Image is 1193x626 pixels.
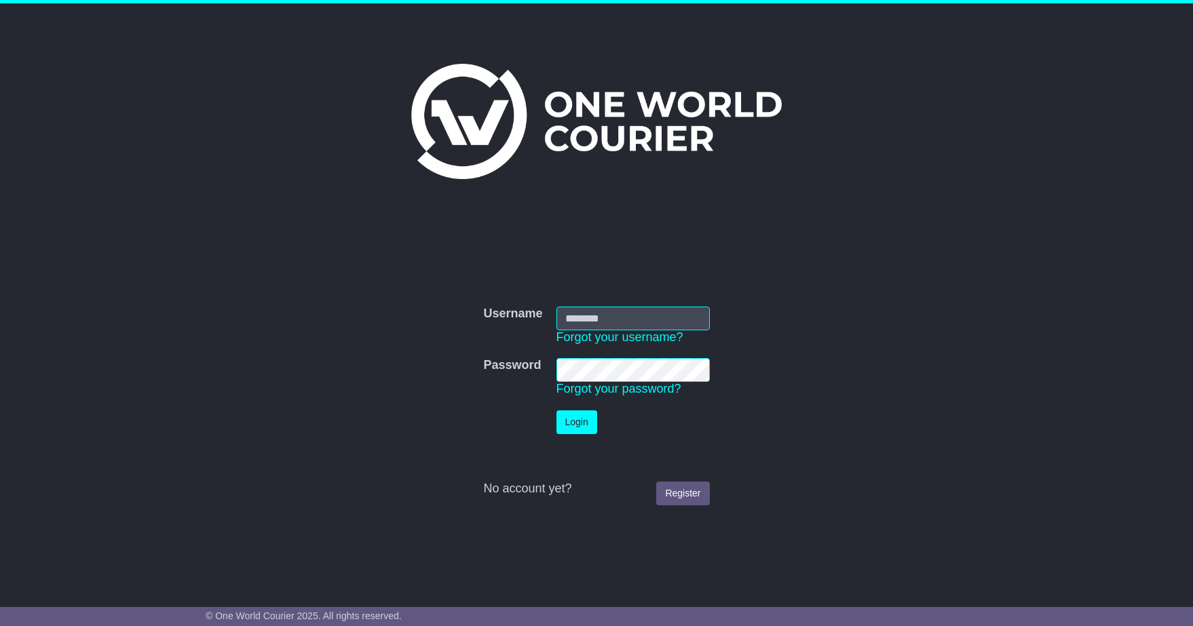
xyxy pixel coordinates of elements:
label: Password [483,358,541,373]
a: Forgot your username? [556,330,683,344]
label: Username [483,307,542,321]
button: Login [556,410,597,434]
img: One World [411,64,782,179]
a: Forgot your password? [556,382,681,395]
div: No account yet? [483,482,709,496]
a: Register [656,482,709,505]
span: © One World Courier 2025. All rights reserved. [206,610,402,621]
